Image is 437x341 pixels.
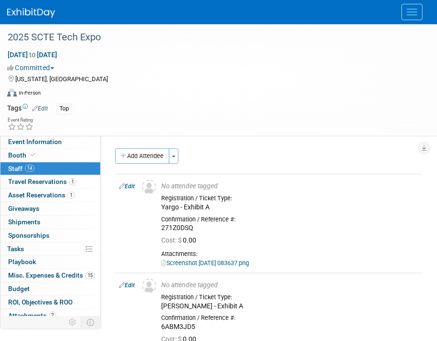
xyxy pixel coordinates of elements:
[8,118,34,122] div: Event Rating
[0,189,100,202] a: Asset Reservations1
[7,8,55,18] img: ExhibitDay
[119,183,135,190] a: Edit
[8,191,75,199] span: Asset Reservations
[0,229,100,242] a: Sponsorships
[161,302,419,311] div: [PERSON_NAME] - Exhibit A
[161,182,419,191] div: No attendee tagged
[161,314,419,322] div: Confirmation / Reference #:
[8,151,37,159] span: Booth
[8,178,76,185] span: Travel Reservations
[7,103,48,114] td: Tags
[32,105,48,112] a: Edit
[8,258,36,266] span: Playbook
[161,293,419,301] div: Registration / Ticket Type:
[18,89,41,97] div: In-Person
[161,281,419,290] div: No attendee tagged
[0,216,100,229] a: Shipments
[0,296,100,309] a: ROI, Objectives & ROO
[161,224,419,232] div: 271Z0DSQ
[4,29,418,46] div: 2025 SCTE Tech Expo
[0,256,100,268] a: Playbook
[161,236,183,244] span: Cost: $
[28,51,37,59] span: to
[0,282,100,295] a: Budget
[142,180,156,194] img: Unassigned-User-Icon.png
[7,50,58,59] span: [DATE] [DATE]
[64,316,81,329] td: Personalize Event Tab Strip
[31,152,35,158] i: Booth reservation complete
[0,202,100,215] a: Giveaways
[49,312,56,319] span: 2
[25,165,35,172] span: 14
[142,279,156,293] img: Unassigned-User-Icon.png
[161,203,419,212] div: Yargo - Exhibit A
[115,148,169,164] button: Add Attendee
[0,269,100,282] a: Misc. Expenses & Credits15
[161,236,200,244] span: 0.00
[0,149,100,162] a: Booth
[68,192,75,199] span: 1
[7,245,24,253] span: Tasks
[8,165,35,172] span: Staff
[15,75,108,83] span: [US_STATE], [GEOGRAPHIC_DATA]
[69,178,76,185] span: 1
[8,205,39,212] span: Giveaways
[0,309,100,322] a: Attachments2
[161,323,419,331] div: 6ABM3JD5
[8,138,62,146] span: Event Information
[7,89,17,97] img: Format-Inperson.png
[0,135,100,148] a: Event Information
[7,87,425,102] div: Event Format
[85,272,95,279] span: 15
[0,162,100,175] a: Staff14
[119,282,135,289] a: Edit
[8,312,56,319] span: Attachments
[0,243,100,256] a: Tasks
[8,218,40,226] span: Shipments
[8,271,95,279] span: Misc. Expenses & Credits
[0,175,100,188] a: Travel Reservations1
[8,231,49,239] span: Sponsorships
[161,195,419,202] div: Registration / Ticket Type:
[161,259,249,267] a: Screenshot [DATE] 083637.png
[81,316,101,329] td: Toggle Event Tabs
[57,104,72,114] div: Top
[8,285,30,292] span: Budget
[161,250,419,258] div: Attachments:
[8,298,72,306] span: ROI, Objectives & ROO
[7,63,58,73] button: Committed
[161,216,419,223] div: Confirmation / Reference #:
[402,4,423,20] button: Menu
